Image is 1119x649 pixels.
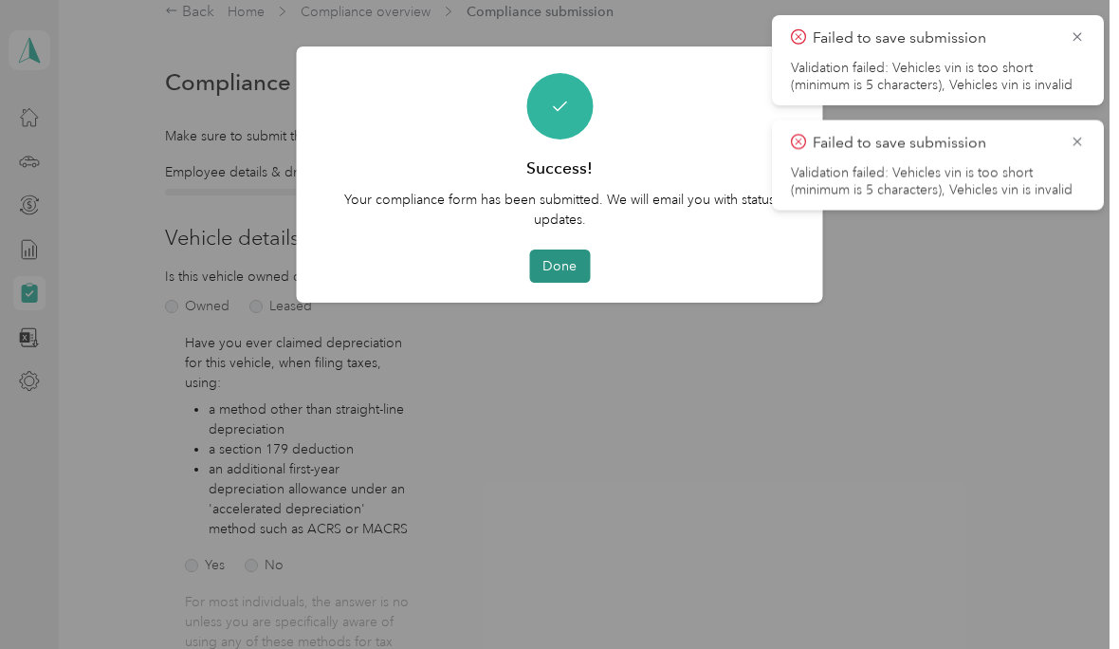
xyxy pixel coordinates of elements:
[529,250,590,283] button: Done
[813,132,1055,156] p: Failed to save submission
[1013,543,1119,649] iframe: Everlance-gr Chat Button Frame
[791,60,1085,94] li: Validation failed: Vehicles vin is too short (minimum is 5 characters), Vehicles vin is invalid
[526,157,593,180] h3: Success!
[791,165,1085,199] li: Validation failed: Vehicles vin is too short (minimum is 5 characters), Vehicles vin is invalid
[813,27,1055,50] p: Failed to save submission
[323,190,797,230] p: Your compliance form has been submitted. We will email you with status updates.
